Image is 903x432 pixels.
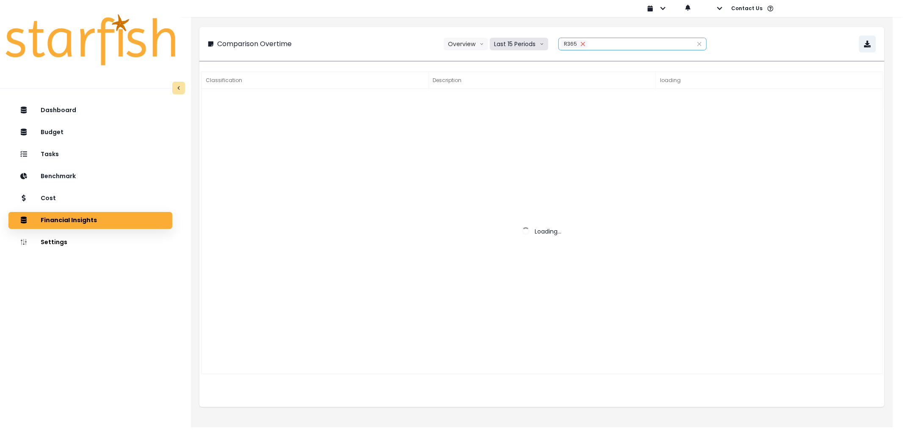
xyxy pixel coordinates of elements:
button: Benchmark [8,168,172,185]
button: Tasks [8,146,172,163]
p: Comparison Overtime [217,39,292,49]
div: loading [656,72,883,89]
svg: close [697,41,702,47]
button: Last 15 Periodsarrow down line [490,38,548,50]
div: R365 [561,40,588,48]
button: Cost [8,190,172,207]
div: Description [429,72,656,89]
span: R365 [564,40,577,47]
p: Budget [41,129,64,136]
button: Dashboard [8,102,172,119]
svg: close [580,41,585,47]
button: Remove [578,40,588,48]
svg: arrow down line [540,40,544,48]
button: Financial Insights [8,212,172,229]
button: Budget [8,124,172,141]
button: Overviewarrow down line [444,38,488,50]
svg: arrow down line [480,40,484,48]
div: Classification [202,72,429,89]
p: Tasks [41,151,59,158]
button: Clear [697,40,702,48]
p: Cost [41,195,56,202]
p: Benchmark [41,173,76,180]
button: Settings [8,234,172,251]
p: Dashboard [41,107,76,114]
span: Loading... [535,227,561,236]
